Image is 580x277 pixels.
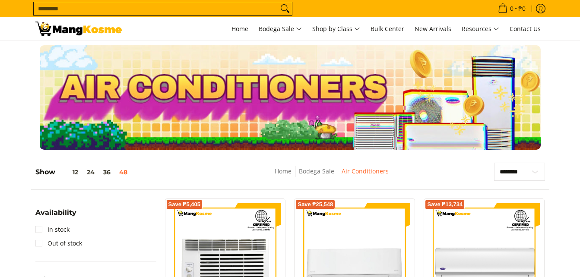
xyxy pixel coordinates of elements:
h5: Show [35,168,132,176]
button: Search [278,2,292,15]
nav: Main Menu [130,17,545,41]
span: 0 [509,6,515,12]
a: Home [275,167,292,175]
a: Out of stock [35,236,82,250]
a: Resources [457,17,504,41]
span: • [495,4,528,13]
img: Bodega Sale Aircon l Mang Kosme: Home Appliances Warehouse Sale [35,22,122,36]
a: Contact Us [505,17,545,41]
a: In stock [35,223,70,236]
span: Save ₱25,548 [298,202,333,207]
span: Availability [35,209,76,216]
a: Bodega Sale [299,167,334,175]
span: ₱0 [517,6,527,12]
a: Bulk Center [366,17,409,41]
button: 12 [55,169,82,176]
span: Bodega Sale [259,24,302,35]
nav: Breadcrumbs [211,166,451,186]
span: New Arrivals [415,25,451,33]
a: New Arrivals [410,17,456,41]
span: Save ₱5,405 [168,202,201,207]
a: Bodega Sale [254,17,306,41]
span: Shop by Class [312,24,360,35]
a: Shop by Class [308,17,364,41]
span: Contact Us [510,25,541,33]
span: Resources [462,24,499,35]
span: Save ₱13,734 [427,202,463,207]
summary: Open [35,209,76,223]
a: Home [227,17,253,41]
a: Air Conditioners [342,167,389,175]
span: Bulk Center [371,25,404,33]
span: Home [231,25,248,33]
button: 24 [82,169,99,176]
button: 48 [115,169,132,176]
button: 36 [99,169,115,176]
